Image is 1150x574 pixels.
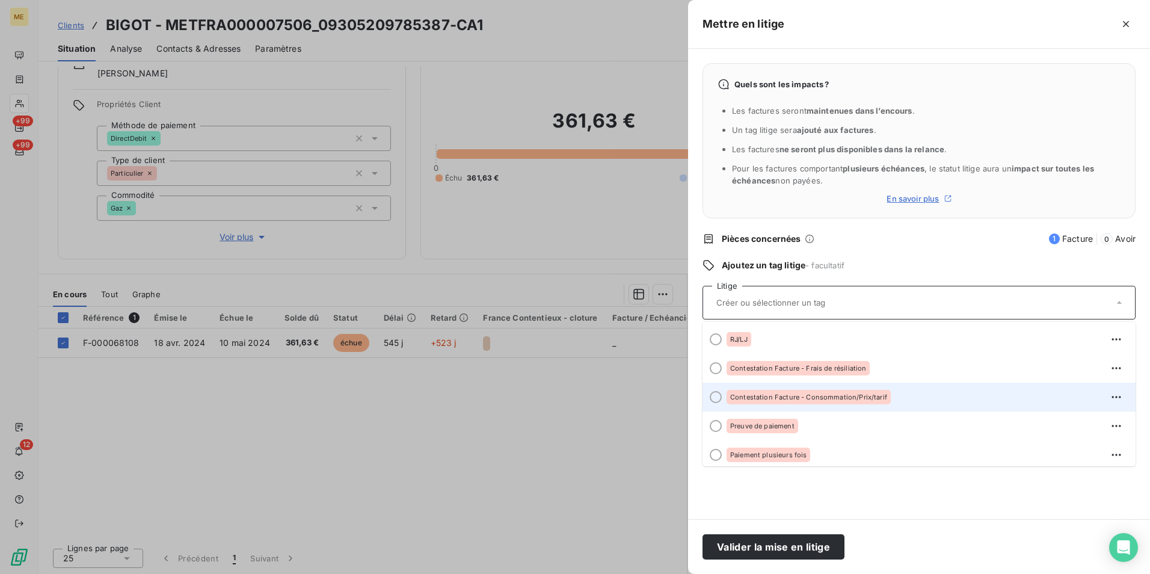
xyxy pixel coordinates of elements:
[779,144,944,154] span: ne seront plus disponibles dans la relance
[734,79,829,89] span: Quels sont les impacts ?
[722,233,801,245] span: Pièces concernées
[730,451,807,458] span: Paiement plusieurs fois
[732,125,876,135] span: Un tag litige sera .
[1109,533,1138,562] div: Open Intercom Messenger
[1049,233,1060,244] span: 1
[730,393,887,401] span: Contestation Facture - Consommation/Prix/tarif
[797,125,874,135] span: ajouté aux factures
[703,16,784,32] h5: Mettre en litige
[1049,233,1136,245] span: Facture Avoir
[887,194,939,203] span: En savoir plus
[718,194,1121,203] a: En savoir plus
[703,534,844,560] button: Valider la mise en litige
[732,106,915,116] span: Les factures seront .
[807,106,912,116] span: maintenues dans l’encours
[730,422,795,430] span: Preuve de paiement
[732,164,1094,185] span: Pour les factures comportant , le statut litige aura un non payées.
[730,336,748,343] span: RJ/LJ
[730,365,866,372] span: Contestation Facture - Frais de résiliation
[732,144,947,154] span: Les factures .
[1101,233,1113,244] span: 0
[805,261,844,270] span: - facultatif
[843,164,924,173] span: plusieurs échéances
[715,297,890,308] input: Créer ou sélectionner un tag
[722,260,805,270] span: Ajoutez un tag litige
